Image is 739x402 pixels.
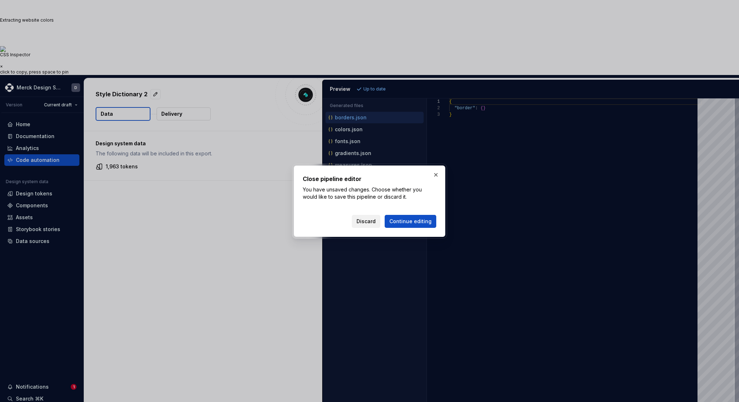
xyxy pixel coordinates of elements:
[357,218,376,225] span: Discard
[385,215,436,228] button: Continue editing
[303,175,436,183] h2: Close pipeline editor
[303,186,436,200] p: You have unsaved changes. Choose whether you would like to save this pipeline or discard it.
[352,215,380,228] button: Discard
[389,218,432,225] span: Continue editing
